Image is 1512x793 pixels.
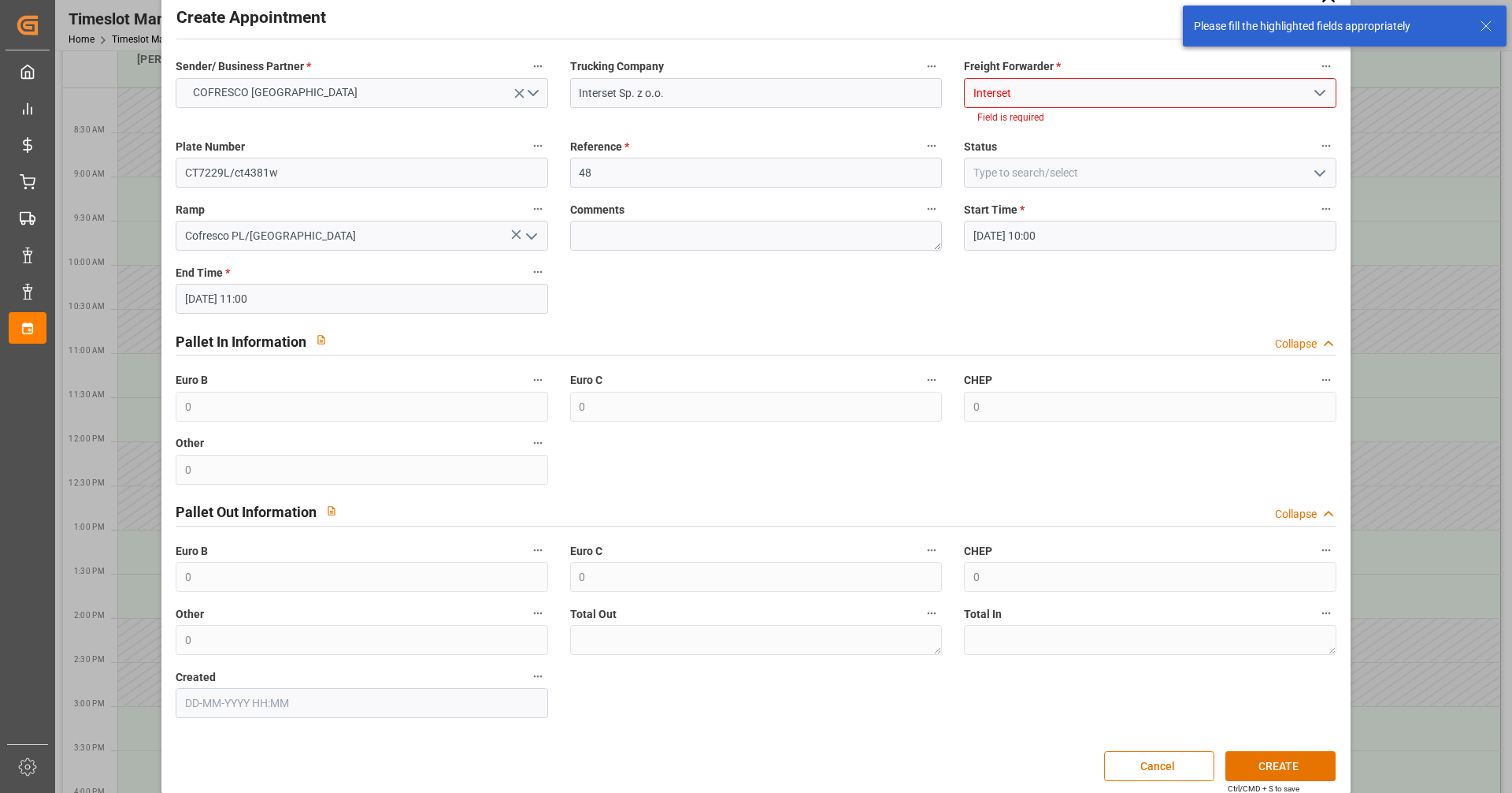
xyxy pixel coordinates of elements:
[528,540,548,560] button: Euro B
[964,221,1336,251] input: DD-MM-YYYY HH:MM
[176,284,547,314] input: DD-MM-YYYY HH:MM
[1306,161,1330,185] button: open menu
[176,543,208,560] span: Euro B
[921,540,942,560] button: Euro C
[1316,540,1336,560] button: CHEP
[528,370,548,390] button: Euro B
[964,372,992,389] span: CHEP
[176,265,230,281] span: End Time
[570,202,624,218] span: Comments
[921,136,942,156] button: Reference *
[921,199,942,219] button: Comments
[528,199,548,219] button: Ramp
[1194,18,1465,35] div: Please fill the highlighted fields appropriately
[528,136,548,156] button: Plate Number
[964,139,997,155] span: Status
[528,262,548,282] button: End Time *
[176,6,326,31] h2: Create Appointment
[176,221,547,251] input: Type to search/select
[1275,336,1317,352] div: Collapse
[185,84,365,101] span: COFRESCO [GEOGRAPHIC_DATA]
[570,606,617,623] span: Total Out
[921,370,942,390] button: Euro C
[176,78,547,108] button: open menu
[176,58,311,75] span: Sender/ Business Partner
[518,224,542,248] button: open menu
[921,603,942,624] button: Total Out
[317,496,346,526] button: View description
[1316,199,1336,219] button: Start Time *
[176,202,205,218] span: Ramp
[1316,136,1336,156] button: Status
[977,110,1322,125] li: Field is required
[964,606,1002,623] span: Total In
[176,688,547,718] input: DD-MM-YYYY HH:MM
[1316,56,1336,76] button: Freight Forwarder *
[570,543,602,560] span: Euro C
[176,435,204,452] span: Other
[1275,506,1317,523] div: Collapse
[1316,370,1336,390] button: CHEP
[1306,81,1330,106] button: open menu
[528,56,548,76] button: Sender/ Business Partner *
[176,331,306,352] h2: Pallet In Information
[964,58,1061,75] span: Freight Forwarder
[570,139,629,155] span: Reference
[1225,751,1336,781] button: CREATE
[176,501,317,523] h2: Pallet Out Information
[1316,603,1336,624] button: Total In
[176,372,208,389] span: Euro B
[176,669,216,686] span: Created
[528,603,548,624] button: Other
[528,666,548,687] button: Created
[570,372,602,389] span: Euro C
[528,433,548,453] button: Other
[1104,751,1214,781] button: Cancel
[964,158,1336,188] input: Type to search/select
[964,202,1025,218] span: Start Time
[964,543,992,560] span: CHEP
[306,325,336,355] button: View description
[176,606,204,623] span: Other
[176,139,245,155] span: Plate Number
[570,58,664,75] span: Trucking Company
[921,56,942,76] button: Trucking Company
